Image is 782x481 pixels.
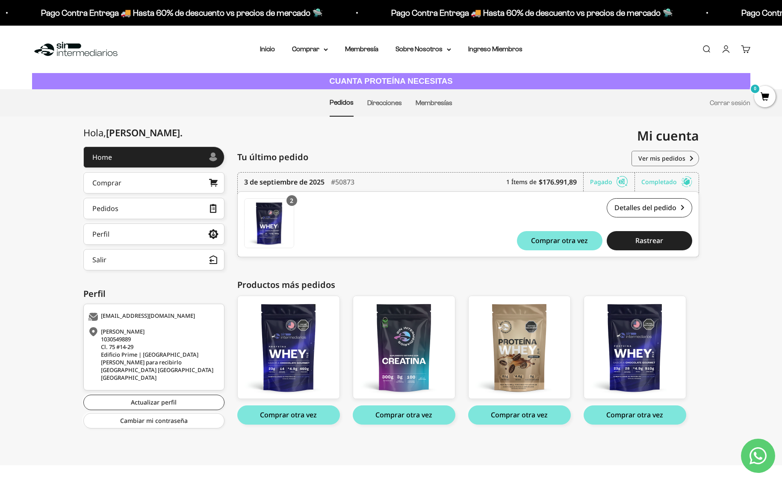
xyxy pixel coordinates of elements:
[83,198,224,219] a: Pedidos
[635,237,663,244] span: Rastrear
[83,249,224,270] button: Salir
[584,296,686,399] a: Proteína Whey - Chocolate / 2 libras (910g)
[637,127,699,144] span: Mi cuenta
[238,296,339,399] img: whey-chocolate_1LBS_front_fc04a9ae-3be6-4ecf-8bb9-186982c4bd6c_large.png
[353,296,455,399] a: Creatina Monohidrato
[237,405,340,425] button: Comprar otra vez
[83,223,224,245] a: Perfil
[92,154,112,161] div: Home
[632,151,699,166] a: Ver mis pedidos
[531,237,588,244] span: Comprar otra vez
[88,313,218,321] div: [EMAIL_ADDRESS][DOMAIN_NAME]
[237,151,308,164] span: Tu último pedido
[331,173,354,191] div: #50873
[83,287,224,300] div: Perfil
[83,413,224,428] a: Cambiar mi contraseña
[83,147,224,168] a: Home
[83,395,224,410] a: Actualizar perfil
[83,172,224,194] a: Comprar
[468,405,571,425] button: Comprar otra vez
[607,198,692,217] a: Detalles del pedido
[710,99,750,106] a: Cerrar sesión
[92,231,109,238] div: Perfil
[329,76,453,85] strong: CUANTA PROTEÍNA NECESITAS
[469,296,570,399] img: whey_cafe_2lb_7357bc6a-3abe-45c4-b914-c05019190996_large.png
[353,405,455,425] button: Comprar otra vez
[468,296,571,399] a: Proteína Whey - Café / 2 libras (910g)
[92,179,121,186] div: Comprar
[539,177,577,187] b: $176.991,89
[468,45,522,53] a: Ingreso Miembros
[92,205,118,212] div: Pedidos
[353,296,455,399] img: creatina_01_large.png
[292,44,328,55] summary: Comprar
[584,296,686,399] img: whey-chocolate_2LB-front_large.png
[244,177,325,187] time: 3 de septiembre de 2025
[641,173,692,191] div: Completado
[245,199,294,248] img: Translation missing: es.Proteína Whey - Cookies & Cream / 2 libras (910g)
[32,73,750,90] a: CUANTA PROTEÍNA NECESITAS
[750,84,760,94] mark: 0
[754,93,776,102] a: 0
[92,256,106,263] div: Salir
[584,405,686,425] button: Comprar otra vez
[416,99,452,106] a: Membresías
[237,279,699,291] div: Productos más pedidos
[244,198,294,248] a: Proteína Whey - Cookies & Cream / 2 libras (910g)
[395,44,451,55] summary: Sobre Nosotros
[330,99,354,106] a: Pedidos
[88,328,218,381] div: [PERSON_NAME] 1030549889 Cl. 75 #14-29 Edificio Prime | [GEOGRAPHIC_DATA][PERSON_NAME] para recib...
[180,126,183,139] span: .
[367,99,402,106] a: Direcciones
[237,296,340,399] a: Proteína Whey - Cookies & Cream / 2 libras (910g)
[384,6,666,20] p: Pago Contra Entrega 🚚 Hasta 60% de descuento vs precios de mercado 🛸
[286,195,297,206] div: 2
[607,231,692,250] button: Rastrear
[590,173,635,191] div: Pagado
[34,6,316,20] p: Pago Contra Entrega 🚚 Hasta 60% de descuento vs precios de mercado 🛸
[260,45,275,53] a: Inicio
[517,231,602,250] button: Comprar otra vez
[83,127,183,138] div: Hola,
[506,173,584,191] div: 1 Ítems de
[345,45,378,53] a: Membresía
[106,126,183,139] span: [PERSON_NAME]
